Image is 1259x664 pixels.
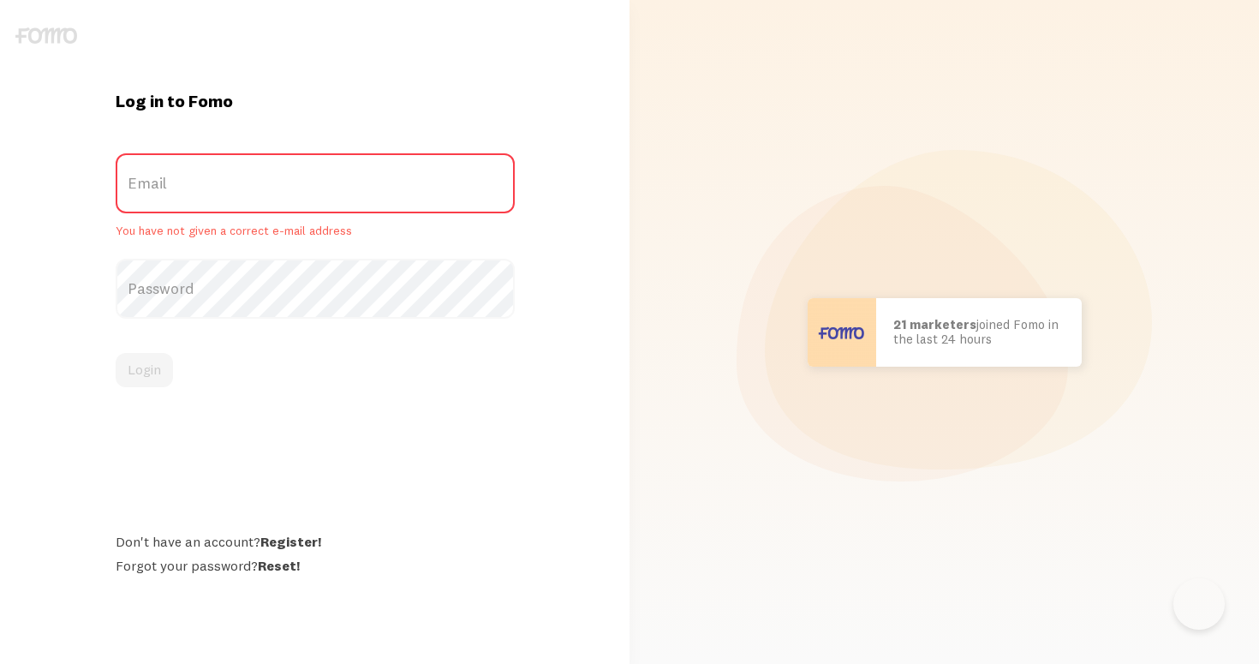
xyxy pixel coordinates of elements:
a: Reset! [258,557,300,574]
iframe: Help Scout Beacon - Open [1173,578,1225,630]
b: 21 marketers [893,316,976,332]
img: fomo-logo-gray-b99e0e8ada9f9040e2984d0d95b3b12da0074ffd48d1e5cb62ac37fc77b0b268.svg [15,27,77,44]
p: joined Fomo in the last 24 hours [893,318,1065,346]
div: Don't have an account? [116,533,515,550]
div: Forgot your password? [116,557,515,574]
label: Password [116,259,515,319]
label: Email [116,153,515,213]
span: You have not given a correct e-mail address [116,224,515,239]
a: Register! [260,533,321,550]
img: User avatar [808,298,876,367]
h1: Log in to Fomo [116,90,515,112]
